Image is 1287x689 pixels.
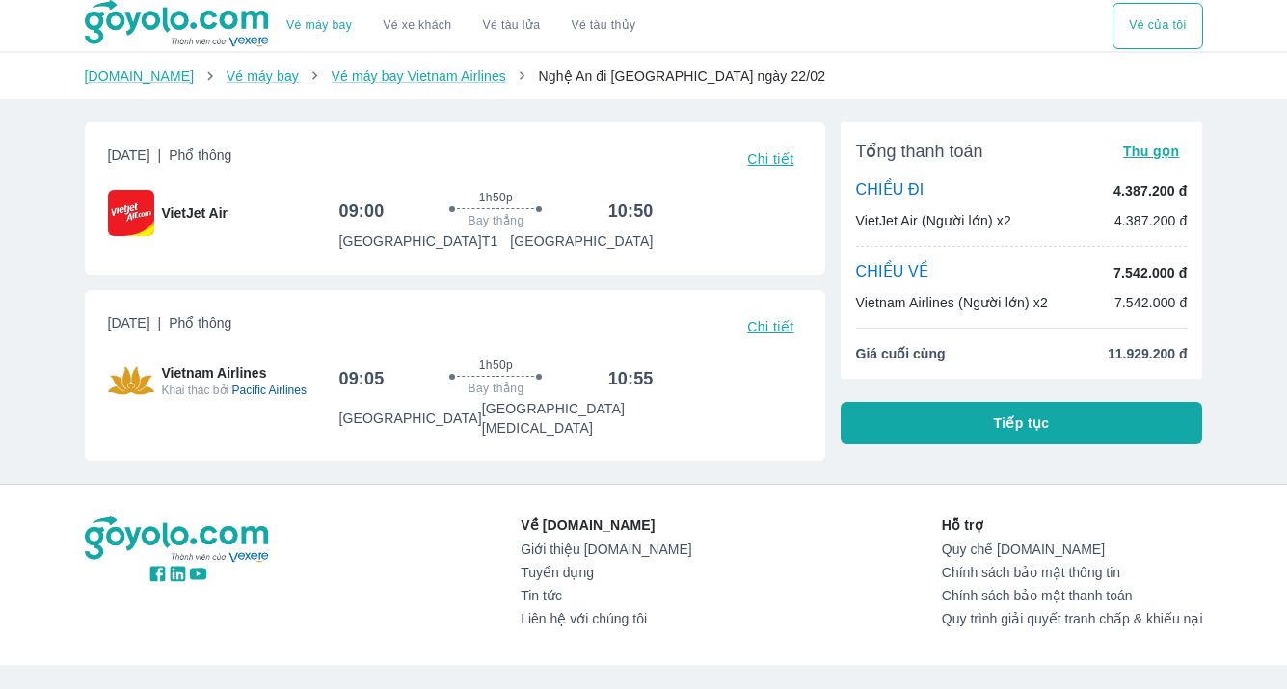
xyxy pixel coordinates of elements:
span: Vietnam Airlines [162,363,307,398]
span: Tổng thanh toán [856,140,983,163]
h6: 09:05 [338,367,384,390]
span: | [158,147,162,163]
a: Chính sách bảo mật thông tin [942,565,1203,580]
span: Pacific Airlines [232,384,307,397]
span: Phổ thông [169,147,231,163]
button: Chi tiết [739,146,801,172]
a: Quy trình giải quyết tranh chấp & khiếu nại [942,611,1203,626]
nav: breadcrumb [85,66,1203,86]
p: 4.387.200 đ [1113,181,1187,200]
p: [GEOGRAPHIC_DATA] [338,409,481,428]
span: Nghệ An đi [GEOGRAPHIC_DATA] ngày 22/02 [538,68,825,84]
img: logo [85,516,272,564]
p: [GEOGRAPHIC_DATA] [MEDICAL_DATA] [482,399,654,437]
button: Vé của tôi [1113,3,1202,49]
p: CHIỀU ĐI [856,180,925,201]
button: Tiếp tục [841,402,1203,444]
span: Tiếp tục [994,413,1050,433]
span: Bay thẳng [469,213,524,228]
h6: 10:55 [608,367,654,390]
span: Phổ thông [169,315,231,331]
a: Quy chế [DOMAIN_NAME] [942,542,1203,557]
p: Vietnam Airlines (Người lớn) x2 [856,293,1048,312]
button: Thu gọn [1115,138,1188,165]
div: choose transportation mode [1113,3,1202,49]
p: Về [DOMAIN_NAME] [521,516,691,535]
span: VietJet Air [162,203,228,223]
span: Khai thác bởi [162,383,307,398]
a: Giới thiệu [DOMAIN_NAME] [521,542,691,557]
h6: 10:50 [608,199,654,223]
span: Bay thẳng [469,381,524,396]
span: [DATE] [108,146,232,172]
p: [GEOGRAPHIC_DATA] [510,231,653,251]
p: VietJet Air (Người lớn) x2 [856,211,1011,230]
a: Vé tàu lửa [468,3,556,49]
a: Liên hệ với chúng tôi [521,611,691,626]
a: Vé xe khách [383,18,451,33]
span: [DATE] [108,313,232,340]
span: | [158,315,162,331]
a: [DOMAIN_NAME] [85,68,195,84]
h6: 09:00 [338,199,384,223]
p: 4.387.200 đ [1114,211,1188,230]
a: Chính sách bảo mật thanh toán [942,588,1203,603]
span: Giá cuối cùng [856,344,946,363]
span: Thu gọn [1123,144,1180,159]
span: 11.929.200 đ [1108,344,1188,363]
p: Hỗ trợ [942,516,1203,535]
a: Tuyển dụng [521,565,691,580]
span: 1h50p [479,358,513,373]
a: Tin tức [521,588,691,603]
button: Chi tiết [739,313,801,340]
p: [GEOGRAPHIC_DATA] T1 [338,231,497,251]
div: choose transportation mode [271,3,651,49]
p: CHIỀU VỀ [856,262,929,283]
p: 7.542.000 đ [1113,263,1187,282]
a: Vé máy bay [227,68,299,84]
a: Vé máy bay Vietnam Airlines [331,68,506,84]
a: Vé máy bay [286,18,352,33]
span: Chi tiết [747,151,793,167]
span: 1h50p [479,190,513,205]
button: Vé tàu thủy [555,3,651,49]
span: Chi tiết [747,319,793,334]
p: 7.542.000 đ [1114,293,1188,312]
